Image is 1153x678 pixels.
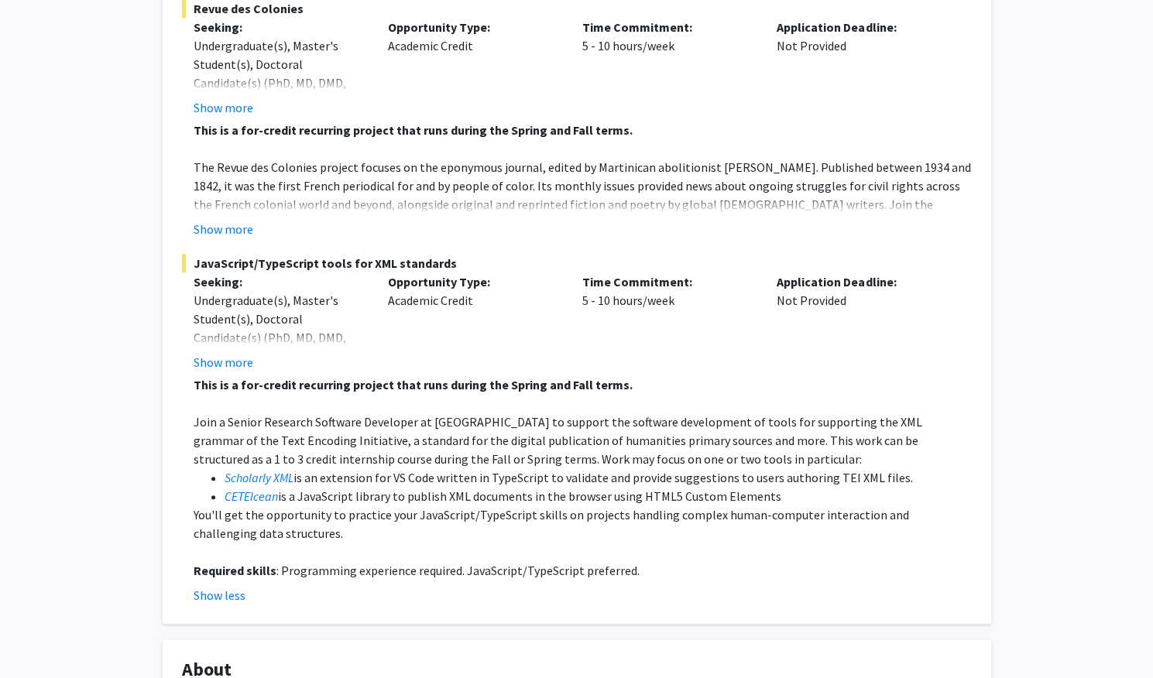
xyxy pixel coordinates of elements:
iframe: Chat [12,608,66,666]
div: Undergraduate(s), Master's Student(s), Doctoral Candidate(s) (PhD, MD, DMD, PharmD, etc.) [194,36,365,111]
li: is an extension for VS Code written in TypeScript to validate and provide suggestions to users au... [225,468,972,487]
p: Time Commitment: [582,272,753,291]
p: Application Deadline: [777,18,948,36]
a: Scholarly XML [225,470,293,485]
p: Join a Senior Research Software Developer at [GEOGRAPHIC_DATA] to support the software developmen... [194,413,972,468]
p: : Programming experience required. JavaScript/TypeScript preferred. [194,561,972,580]
div: Undergraduate(s), Master's Student(s), Doctoral Candidate(s) (PhD, MD, DMD, PharmD, etc.) [194,291,365,365]
div: Not Provided [765,18,959,117]
div: 5 - 10 hours/week [571,272,765,372]
p: You'll get the opportunity to practice your JavaScript/TypeScript skills on projects handling com... [194,505,972,543]
span: JavaScript/TypeScript tools for XML standards [182,254,972,272]
strong: This is a for-credit recurring project that runs during the Spring and Fall terms. [194,377,633,392]
p: The Revue des Colonies project focuses on the eponymous journal, edited by Martinican abolitionis... [194,158,972,288]
a: CETEIcean [225,488,278,504]
button: Show less [194,586,245,604]
p: Seeking: [194,18,365,36]
p: Opportunity Type: [388,272,559,291]
button: Show more [194,98,253,117]
strong: This is a for-credit recurring project that runs during the Spring and Fall terms. [194,122,633,138]
p: Application Deadline: [777,272,948,291]
button: Show more [194,220,253,238]
div: Not Provided [765,272,959,372]
p: Seeking: [194,272,365,291]
div: 5 - 10 hours/week [571,18,765,117]
button: Show more [194,353,253,372]
strong: Required skills [194,563,276,578]
li: is a JavaScript library to publish XML documents in the browser using HTML5 Custom Elements [225,487,972,505]
div: Academic Credit [376,18,571,117]
p: Time Commitment: [582,18,753,36]
div: Academic Credit [376,272,571,372]
p: Opportunity Type: [388,18,559,36]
